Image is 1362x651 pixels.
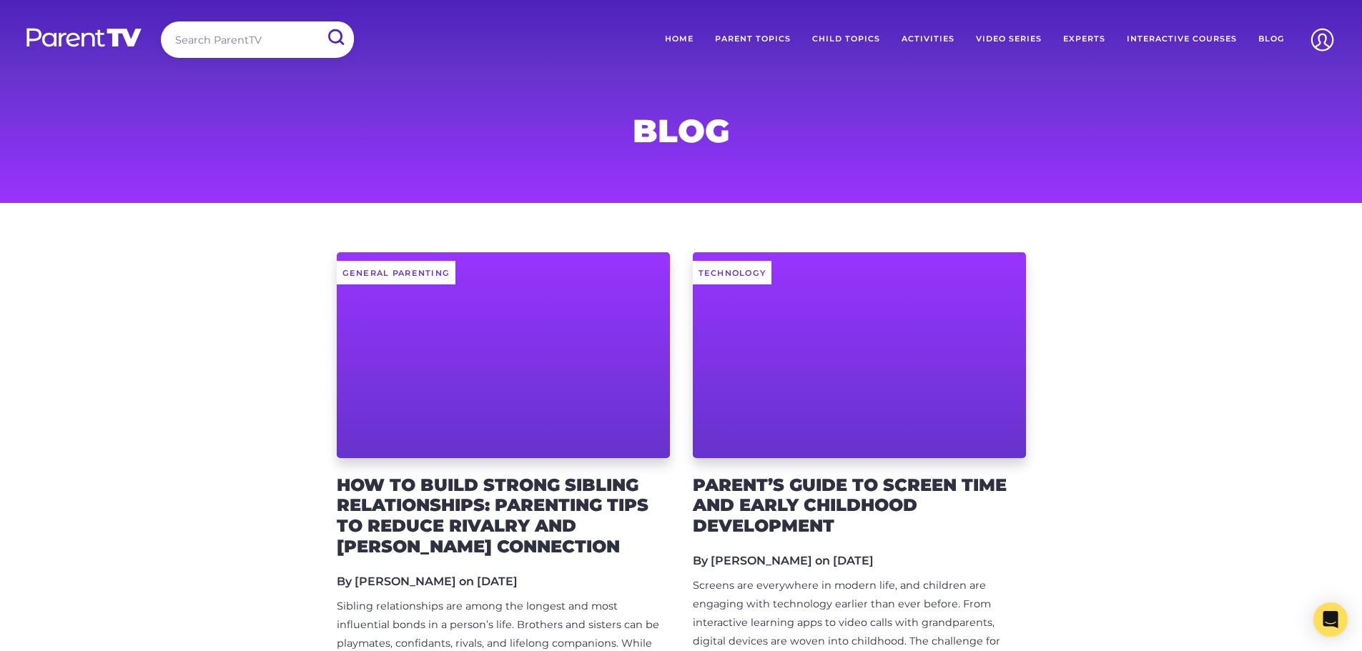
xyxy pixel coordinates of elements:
[693,261,772,284] span: Technology
[337,575,670,588] h5: By [PERSON_NAME] on [DATE]
[1304,21,1341,58] img: Account
[654,21,704,57] a: Home
[161,21,354,58] input: Search ParentTV
[1052,21,1116,57] a: Experts
[25,27,143,48] img: parenttv-logo-white.4c85aaf.svg
[693,475,1026,537] h2: Parent’s Guide to Screen Time and Early Childhood Development
[1116,21,1248,57] a: Interactive Courses
[337,116,1026,145] h1: Blog
[801,21,891,57] a: Child Topics
[337,475,670,557] h2: How to Build Strong Sibling Relationships: Parenting Tips to Reduce Rivalry and [PERSON_NAME] Con...
[693,554,1026,567] h5: By [PERSON_NAME] on [DATE]
[704,21,801,57] a: Parent Topics
[1248,21,1295,57] a: Blog
[965,21,1052,57] a: Video Series
[1313,602,1348,637] div: Open Intercom Messenger
[891,21,965,57] a: Activities
[317,21,354,54] input: Submit
[337,261,456,284] span: General Parenting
